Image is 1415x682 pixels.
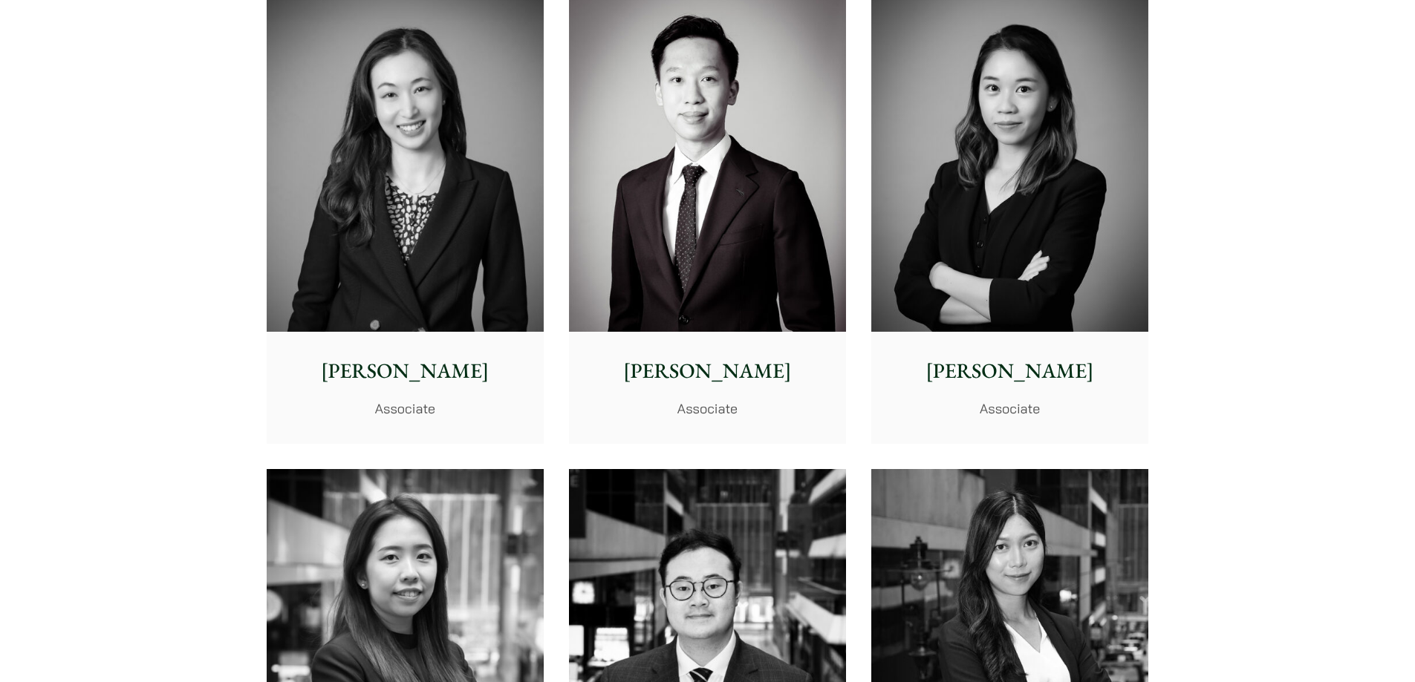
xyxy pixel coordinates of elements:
[883,355,1136,387] p: [PERSON_NAME]
[279,399,532,419] p: Associate
[581,355,834,387] p: [PERSON_NAME]
[279,355,532,387] p: [PERSON_NAME]
[581,399,834,419] p: Associate
[883,399,1136,419] p: Associate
